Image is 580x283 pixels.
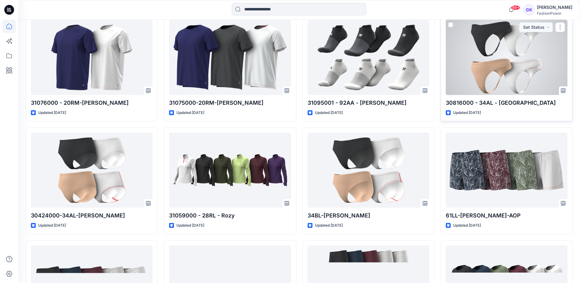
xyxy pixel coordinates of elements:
[169,133,291,208] a: 31059000 - 28RL - Rozy
[446,133,567,208] a: 61LL-Lena-AOP
[308,20,429,95] a: 31095001 - 92AA - Vance
[169,211,291,220] p: 31059000 - 28RL - Rozy
[315,110,343,116] p: Updated [DATE]
[315,222,343,229] p: Updated [DATE]
[308,99,429,107] p: 31095001 - 92AA - [PERSON_NAME]
[453,222,481,229] p: Updated [DATE]
[169,20,291,95] a: 31075000-20RM-Ron
[537,11,572,16] div: FashionPower
[537,4,572,11] div: [PERSON_NAME]
[308,211,429,220] p: 34BL-[PERSON_NAME]
[308,133,429,208] a: 34BL-Tamara
[169,99,291,107] p: 31075000-20RM-[PERSON_NAME]
[31,99,153,107] p: 31076000 - 20RM-[PERSON_NAME]
[176,222,204,229] p: Updated [DATE]
[31,211,153,220] p: 30424000-34AL-[PERSON_NAME]
[446,211,567,220] p: 61LL-[PERSON_NAME]-AOP
[38,222,66,229] p: Updated [DATE]
[38,110,66,116] p: Updated [DATE]
[446,20,567,95] a: 30816000 - 34AL - Tessa
[523,4,534,15] div: GK
[176,110,204,116] p: Updated [DATE]
[511,5,520,10] span: 99+
[31,20,153,95] a: 31076000 - 20RM-Robert
[446,99,567,107] p: 30816000 - 34AL - [GEOGRAPHIC_DATA]
[31,133,153,208] a: 30424000-34AL-Tatum
[453,110,481,116] p: Updated [DATE]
